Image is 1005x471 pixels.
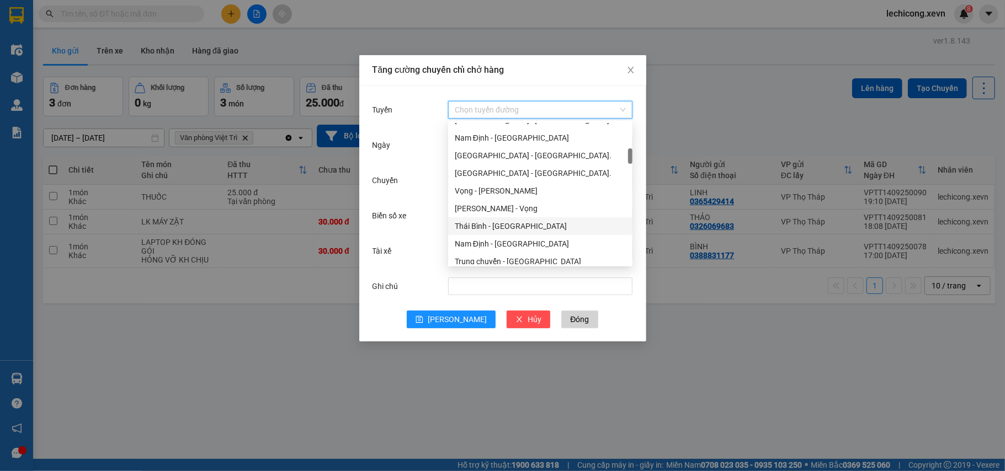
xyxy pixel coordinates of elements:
div: Phú Thọ - Hà Nội. [448,147,632,164]
div: Vọng - Ngọc Hồi [448,182,632,200]
button: save[PERSON_NAME] [407,311,496,328]
div: Hà Nội - Phú Thọ. [448,164,632,182]
div: Thái Bình - Nam Đinh [448,217,632,235]
label: Tài xế [373,247,397,255]
div: Nam Định - Sài Gòn [448,129,632,147]
label: Ghi chú [373,282,404,291]
div: Trung chuyển - [GEOGRAPHIC_DATA] [455,255,626,267]
span: save [416,315,423,324]
label: Tuyến [373,105,398,114]
div: Trung chuyển - Sơn La [448,253,632,270]
input: Ghi chú [448,277,632,295]
div: Vọng - [PERSON_NAME] [455,185,626,197]
div: Nam Định - Thái Bình [448,235,632,253]
div: Nam Định - [GEOGRAPHIC_DATA] [455,238,626,250]
button: Close [615,55,646,86]
span: Hủy [528,313,541,325]
div: [PERSON_NAME] - Vọng [455,202,626,215]
div: Tăng cường chuyến chỉ chở hàng [373,64,633,76]
span: close [515,315,523,324]
label: Ngày [373,141,396,149]
span: close [626,66,635,74]
div: Ngọc Hồi - Vọng [448,200,632,217]
button: Đóng [561,311,598,328]
div: [GEOGRAPHIC_DATA] - [GEOGRAPHIC_DATA]. [455,167,626,179]
div: Nam Định - [GEOGRAPHIC_DATA] [455,132,626,144]
label: Chuyến [373,176,404,185]
div: Thái Bình - [GEOGRAPHIC_DATA] [455,220,626,232]
button: closeHủy [507,311,550,328]
span: Đóng [570,313,589,325]
div: [GEOGRAPHIC_DATA] - [GEOGRAPHIC_DATA]. [455,149,626,162]
span: [PERSON_NAME] [428,313,487,325]
label: Biển số xe [373,211,412,220]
